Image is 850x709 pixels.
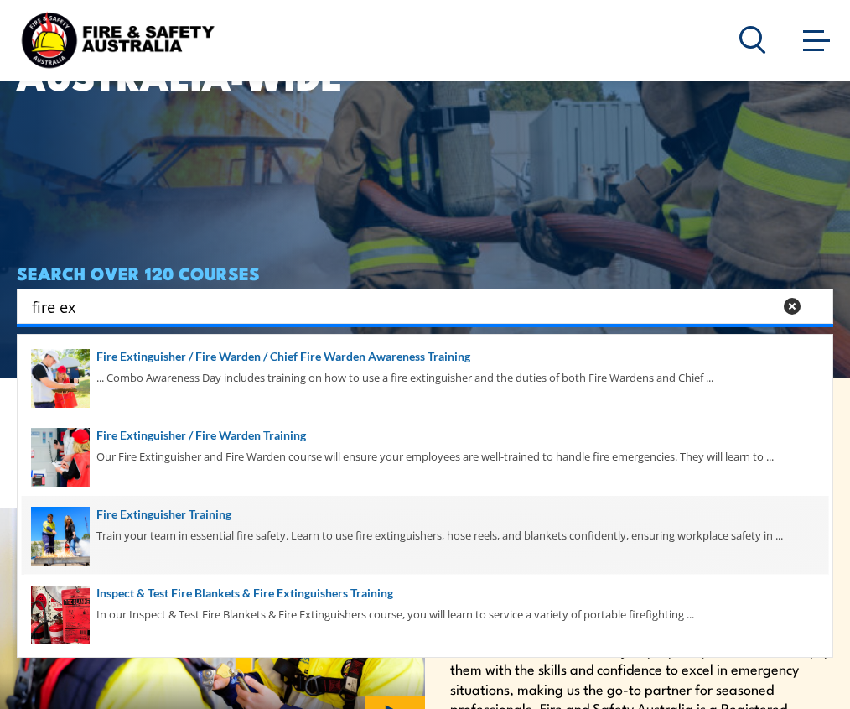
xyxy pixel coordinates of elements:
a: Inspect & Test Fire Blankets & Fire Extinguishers Training [31,584,819,602]
h4: SEARCH OVER 120 COURSES [17,263,833,282]
form: Search form [35,295,776,318]
a: Fire Extinguisher / Fire Warden Training [31,426,819,445]
a: Fire Extinguisher Training [31,505,819,524]
a: Fire Extinguisher / Fire Warden / Chief Fire Warden Awareness Training [31,347,819,366]
input: Search input [32,294,773,319]
button: Search magnifier button [804,295,827,318]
